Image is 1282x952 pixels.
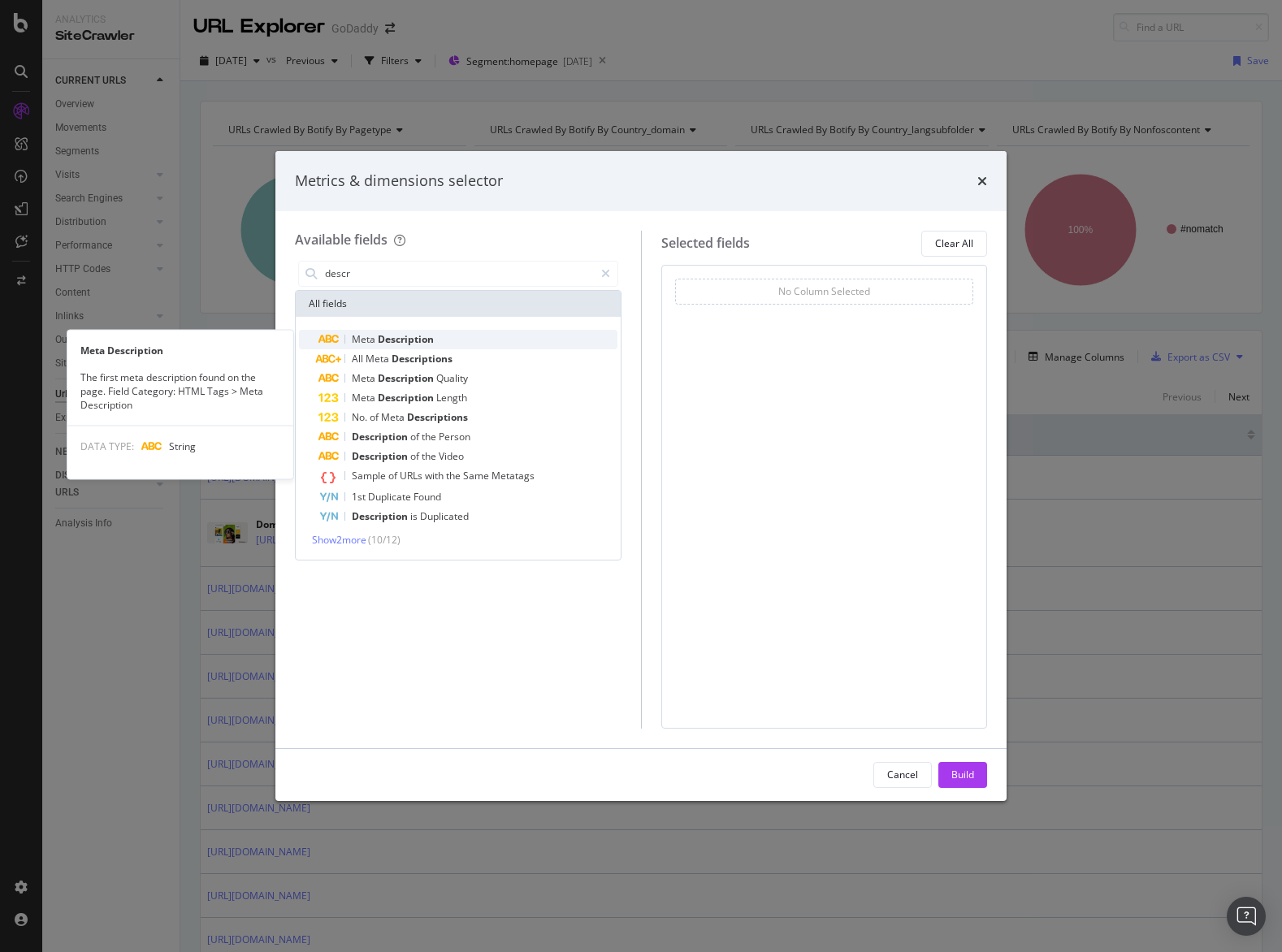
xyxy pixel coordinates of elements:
[352,449,410,463] span: Description
[436,391,467,405] span: Length
[378,371,436,385] span: Description
[422,430,439,444] span: the
[661,234,750,253] div: Selected fields
[977,171,987,192] div: times
[407,410,468,424] span: Descriptions
[463,469,492,482] span: Same
[352,391,378,405] span: Meta
[366,352,392,366] span: Meta
[352,469,388,482] span: Sample
[378,391,436,405] span: Description
[295,231,388,249] div: Available fields
[873,762,932,788] button: Cancel
[938,762,987,788] button: Build
[352,352,366,366] span: All
[368,490,414,504] span: Duplicate
[381,410,407,424] span: Meta
[778,284,870,298] div: No Column Selected
[370,410,381,424] span: of
[951,768,974,781] div: Build
[67,370,293,412] div: The first meta description found on the page. Field Category: HTML Tags > Meta Description
[275,151,1007,801] div: modal
[492,469,535,482] span: Metatags
[352,430,410,444] span: Description
[352,332,378,346] span: Meta
[436,371,468,385] span: Quality
[439,430,470,444] span: Person
[439,449,464,463] span: Video
[352,490,368,504] span: 1st
[422,449,439,463] span: the
[446,469,463,482] span: the
[1227,897,1266,936] div: Open Intercom Messenger
[425,469,446,482] span: with
[410,449,422,463] span: of
[388,469,400,482] span: of
[887,768,918,781] div: Cancel
[352,410,370,424] span: No.
[392,352,453,366] span: Descriptions
[67,344,293,357] div: Meta Description
[323,262,594,286] input: Search by field name
[414,490,441,504] span: Found
[296,291,621,317] div: All fields
[921,231,987,257] button: Clear All
[420,509,469,523] span: Duplicated
[352,371,378,385] span: Meta
[368,533,401,547] span: ( 10 / 12 )
[410,430,422,444] span: of
[400,469,425,482] span: URLs
[935,236,973,250] div: Clear All
[410,509,420,523] span: is
[352,509,410,523] span: Description
[295,171,503,192] div: Metrics & dimensions selector
[312,533,366,547] span: Show 2 more
[378,332,434,346] span: Description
